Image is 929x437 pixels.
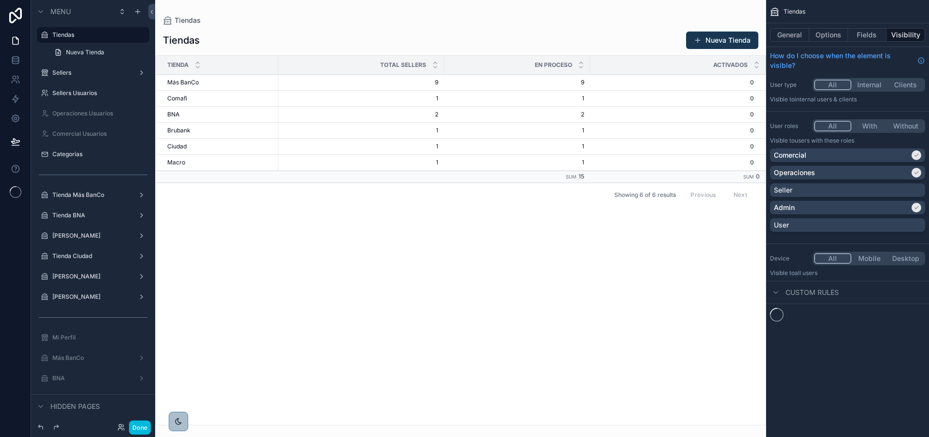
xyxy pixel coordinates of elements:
label: [PERSON_NAME] [52,273,130,280]
label: Tienda Más BanCo [52,191,130,199]
button: All [814,80,851,90]
span: 0 [756,173,760,180]
label: [PERSON_NAME] [52,293,130,301]
button: All [814,121,851,131]
button: Mobile [851,253,888,264]
label: Tiendas [52,31,144,39]
label: Comercial Usuarios [52,130,144,138]
label: BNA [52,374,130,382]
label: Tienda Ciudad [52,252,130,260]
p: Seller [774,185,792,195]
button: Done [129,421,151,435]
a: Ciudad [167,143,272,150]
span: Comafi [167,95,187,102]
span: Ciudad [167,143,187,150]
span: Showing 6 of 6 results [614,191,676,199]
button: With [851,121,888,131]
span: How do I choose when the element is visible? [770,51,913,70]
a: Comafi [167,95,272,102]
button: All [814,253,851,264]
a: BNA [167,111,272,118]
a: Brubank [167,127,272,134]
label: Más BanCo [52,354,130,362]
p: Visible to [770,137,925,145]
a: Macro [167,159,272,166]
small: Sum [566,174,577,179]
label: Sellers Usuarios [52,89,144,97]
span: Nueva Tienda [66,49,104,56]
span: Tiendas [784,8,805,16]
label: Device [770,255,809,262]
label: [PERSON_NAME] [52,232,130,240]
p: Admin [774,203,795,212]
a: How do I choose when the element is visible? [770,51,925,70]
label: User type [770,81,809,89]
a: Nueva Tienda [48,45,149,60]
span: Total Sellers [380,61,426,69]
span: Activados [713,61,748,69]
label: Tienda BNA [52,211,130,219]
p: User [774,220,789,230]
label: Sellers [52,69,130,77]
span: Hidden pages [50,402,100,411]
button: Fields [848,28,887,42]
label: Mi Perfil [52,334,144,341]
label: Operaciones Usuarios [52,110,144,117]
span: 15 [578,173,584,180]
span: En Proceso [535,61,572,69]
span: Internal users & clients [795,96,857,103]
button: Desktop [887,253,924,264]
span: Macro [167,159,185,166]
button: General [770,28,809,42]
button: Visibility [886,28,925,42]
button: Clients [887,80,924,90]
label: Categorias [52,150,144,158]
span: all users [795,269,817,276]
button: Without [887,121,924,131]
button: Internal [851,80,888,90]
p: Visible to [770,269,925,277]
span: Brubank [167,127,191,134]
label: User roles [770,122,809,130]
small: Sum [743,174,754,179]
p: Visible to [770,96,925,103]
p: Comercial [774,150,806,160]
button: Options [809,28,848,42]
span: Custom rules [785,288,839,297]
span: Menu [50,7,71,16]
span: Tienda [167,61,189,69]
p: Operaciones [774,168,815,178]
span: BNA [167,111,179,118]
span: Más BanCo [167,79,199,86]
a: Más BanCo [167,79,272,86]
span: Users with these roles [795,137,854,144]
